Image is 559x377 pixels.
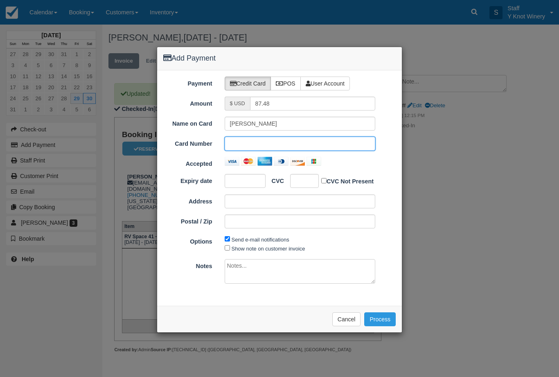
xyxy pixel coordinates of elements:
[266,174,284,185] label: CVC
[321,176,374,186] label: CVC Not Present
[157,137,219,148] label: Card Number
[230,140,370,148] iframe: Secure card number input frame
[157,117,219,128] label: Name on Card
[157,174,219,185] label: Expiry date
[157,77,219,88] label: Payment
[163,53,396,64] h4: Add Payment
[295,177,308,185] iframe: Secure CVC input frame
[300,77,350,90] label: User Account
[232,237,289,243] label: Send e-mail notifications
[230,101,245,106] small: $ USD
[157,259,219,271] label: Notes
[332,312,361,326] button: Cancel
[157,214,219,226] label: Postal / Zip
[270,77,301,90] label: POS
[157,97,219,108] label: Amount
[321,178,327,183] input: CVC Not Present
[230,177,254,185] iframe: Secure expiration date input frame
[250,97,376,111] input: Valid amount required.
[157,194,219,206] label: Address
[225,77,271,90] label: Credit Card
[157,157,219,168] label: Accepted
[364,312,396,326] button: Process
[232,246,305,252] label: Show note on customer invoice
[157,235,219,246] label: Options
